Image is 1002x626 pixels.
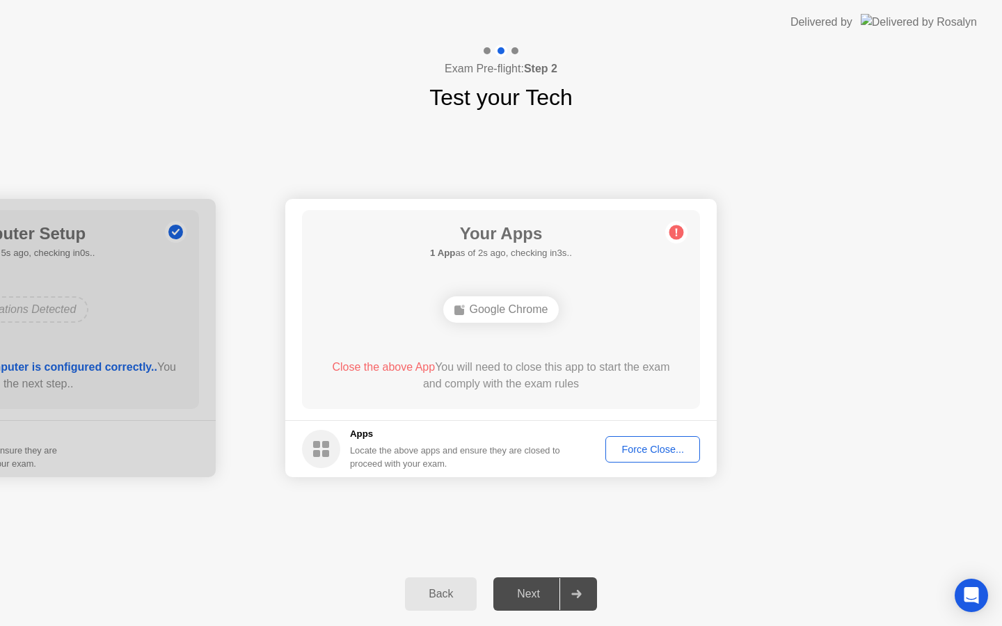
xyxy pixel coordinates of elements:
[430,246,572,260] h5: as of 2s ago, checking in3s..
[790,14,852,31] div: Delivered by
[443,296,559,323] div: Google Chrome
[409,588,472,600] div: Back
[493,577,597,611] button: Next
[350,427,561,441] h5: Apps
[861,14,977,30] img: Delivered by Rosalyn
[445,61,557,77] h4: Exam Pre-flight:
[498,588,559,600] div: Next
[430,248,455,258] b: 1 App
[524,63,557,74] b: Step 2
[430,221,572,246] h1: Your Apps
[332,361,435,373] span: Close the above App
[429,81,573,114] h1: Test your Tech
[610,444,695,455] div: Force Close...
[955,579,988,612] div: Open Intercom Messenger
[322,359,681,392] div: You will need to close this app to start the exam and comply with the exam rules
[405,577,477,611] button: Back
[605,436,700,463] button: Force Close...
[350,444,561,470] div: Locate the above apps and ensure they are closed to proceed with your exam.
